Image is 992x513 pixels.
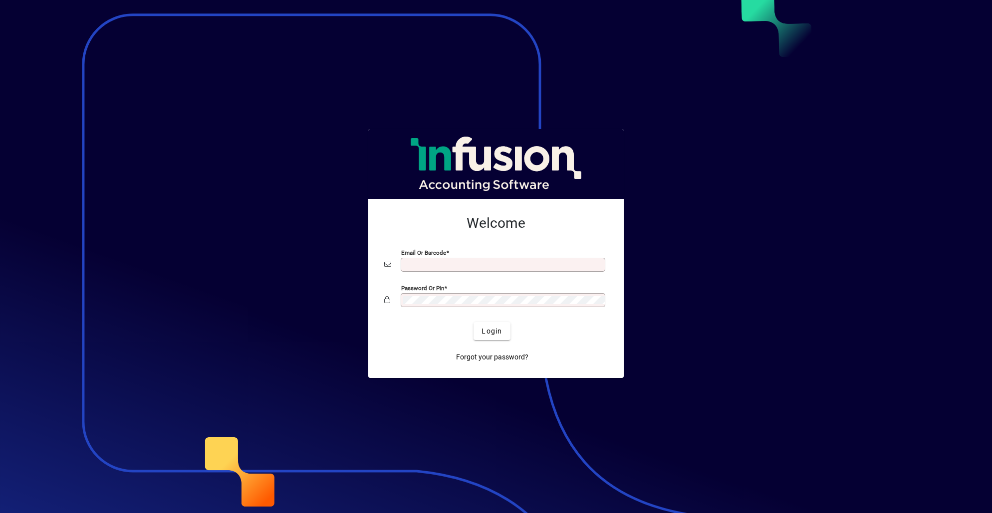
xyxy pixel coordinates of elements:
[474,322,510,340] button: Login
[384,215,608,232] h2: Welcome
[482,326,502,337] span: Login
[401,285,444,292] mat-label: Password or Pin
[456,352,528,362] span: Forgot your password?
[401,249,446,256] mat-label: Email or Barcode
[452,348,532,366] a: Forgot your password?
